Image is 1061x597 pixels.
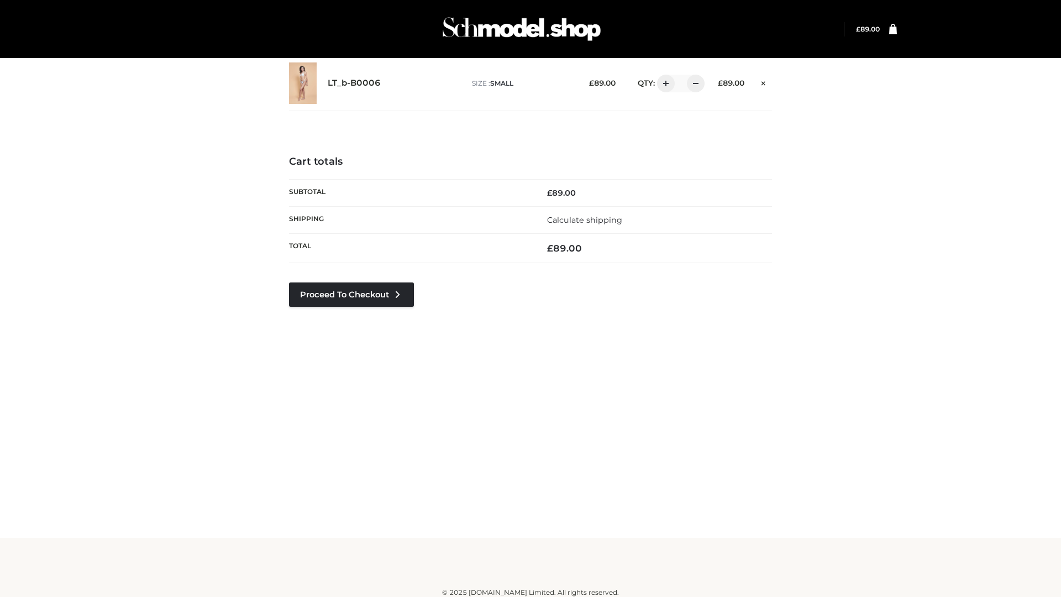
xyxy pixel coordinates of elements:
th: Shipping [289,206,530,233]
span: £ [589,78,594,87]
bdi: 89.00 [589,78,616,87]
a: Remove this item [755,75,772,89]
img: Schmodel Admin 964 [439,7,605,51]
h4: Cart totals [289,156,772,168]
div: QTY: [627,75,701,92]
th: Subtotal [289,179,530,206]
span: £ [547,243,553,254]
th: Total [289,234,530,263]
a: Proceed to Checkout [289,282,414,307]
span: £ [856,25,860,33]
p: size : [472,78,572,88]
bdi: 89.00 [718,78,744,87]
a: £89.00 [856,25,880,33]
a: LT_b-B0006 [328,78,381,88]
span: £ [718,78,723,87]
bdi: 89.00 [856,25,880,33]
span: SMALL [490,79,513,87]
bdi: 89.00 [547,243,582,254]
bdi: 89.00 [547,188,576,198]
a: Calculate shipping [547,215,622,225]
span: £ [547,188,552,198]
